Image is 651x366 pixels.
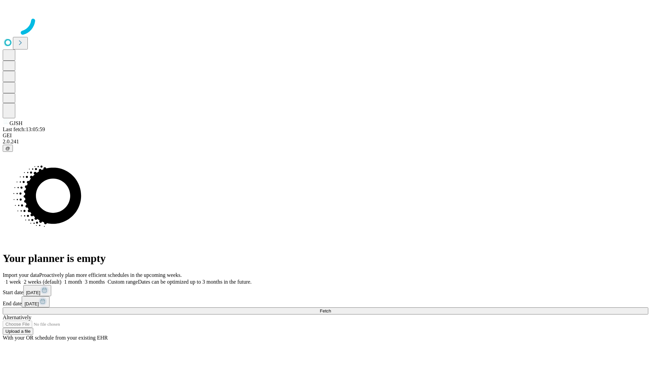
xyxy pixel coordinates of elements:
[3,335,108,341] span: With your OR schedule from your existing EHR
[85,279,105,285] span: 3 months
[3,285,648,296] div: Start date
[3,272,39,278] span: Import your data
[107,279,138,285] span: Custom range
[24,301,39,306] span: [DATE]
[3,145,13,152] button: @
[3,126,45,132] span: Last fetch: 13:05:59
[26,290,40,295] span: [DATE]
[3,307,648,314] button: Fetch
[24,279,61,285] span: 2 weeks (default)
[320,308,331,313] span: Fetch
[5,279,21,285] span: 1 week
[3,314,31,320] span: Alternatively
[39,272,182,278] span: Proactively plan more efficient schedules in the upcoming weeks.
[3,252,648,265] h1: Your planner is empty
[64,279,82,285] span: 1 month
[3,133,648,139] div: GEI
[138,279,252,285] span: Dates can be optimized up to 3 months in the future.
[3,328,33,335] button: Upload a file
[23,285,51,296] button: [DATE]
[5,146,10,151] span: @
[9,120,22,126] span: GJSH
[3,139,648,145] div: 2.0.241
[22,296,50,307] button: [DATE]
[3,296,648,307] div: End date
